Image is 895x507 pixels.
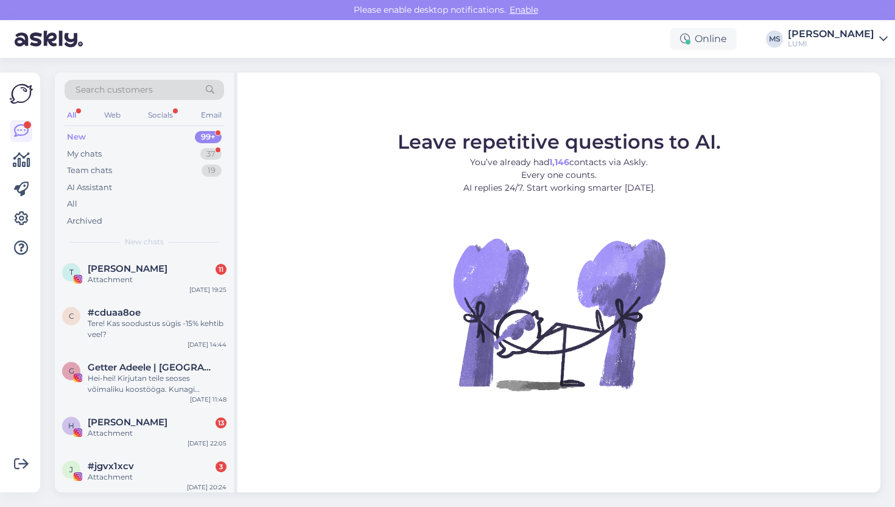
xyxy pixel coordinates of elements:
div: Attachment [88,274,226,285]
div: LUMI [788,39,874,49]
div: MS [766,30,783,48]
span: #jgvx1xcv [88,461,134,472]
div: Web [102,107,123,123]
span: #cduaa8oe [88,307,141,318]
span: c [69,311,74,321]
div: [PERSON_NAME] [788,29,874,39]
div: New [67,131,86,143]
p: You’ve already had contacts via Askly. Every one counts. AI replies 24/7. Start working smarter [... [398,156,721,194]
div: Archived [67,215,102,227]
div: 19 [202,165,222,177]
img: Askly Logo [10,82,33,105]
div: Team chats [67,165,112,177]
div: [DATE] 19:25 [189,285,226,294]
div: 13 [216,417,226,428]
div: [DATE] 11:48 [190,395,226,404]
div: [DATE] 14:44 [188,340,226,349]
div: Attachment [88,428,226,439]
div: Hei-hei! Kirjutan teile seoses võimaliku koostööga. Kunagi [PERSON_NAME] ka teiega meilitsi suhel... [88,373,226,395]
span: Leave repetitive questions to AI. [398,130,721,154]
div: [DATE] 22:05 [188,439,226,448]
span: Getter Adeele | Elu Hispaanias [88,362,214,373]
div: Attachment [88,472,226,483]
div: My chats [67,148,102,160]
div: 37 [200,148,222,160]
span: Helena Feofanov-Crawford [88,417,167,428]
div: All [65,107,79,123]
div: [DATE] 20:24 [187,483,226,492]
b: 1,146 [549,157,569,168]
span: G [69,366,74,375]
div: 99+ [195,131,222,143]
div: Online [670,28,737,50]
span: H [68,421,74,430]
div: Email [198,107,224,123]
span: New chats [125,236,164,247]
span: T [69,268,74,277]
span: Terese Mårtensson [88,263,167,274]
div: All [67,198,77,210]
img: No Chat active [449,204,669,424]
div: AI Assistant [67,182,112,194]
div: 3 [216,461,226,472]
span: j [69,465,73,474]
div: 11 [216,264,226,275]
span: Enable [506,4,542,15]
div: Socials [146,107,175,123]
div: Tere! Kas soodustus sügis -15% kehtib veel? [88,318,226,340]
a: [PERSON_NAME]LUMI [788,29,888,49]
span: Search customers [75,83,153,96]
